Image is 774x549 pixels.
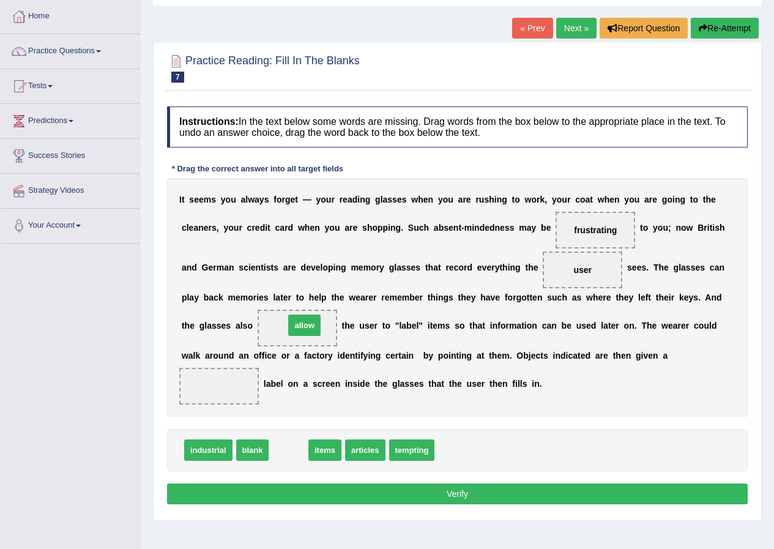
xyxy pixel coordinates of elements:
[343,195,348,204] b: e
[662,195,668,204] b: g
[316,263,321,272] b: e
[497,195,502,204] b: n
[311,263,316,272] b: v
[668,223,671,233] b: ;
[341,263,346,272] b: g
[640,223,643,233] b: t
[251,223,255,233] b: r
[464,223,472,233] b: m
[288,263,291,272] b: r
[375,195,381,204] b: g
[534,263,538,272] b: e
[285,223,288,233] b: r
[438,195,443,204] b: y
[357,195,360,204] b: i
[653,223,658,233] b: y
[211,195,216,204] b: s
[228,293,235,302] b: m
[458,195,463,204] b: a
[467,263,472,272] b: d
[600,18,688,39] button: Report Question
[264,263,266,272] b: i
[265,223,267,233] b: i
[408,223,414,233] b: S
[383,223,389,233] b: p
[171,72,184,83] span: 7
[388,223,390,233] b: i
[495,263,500,272] b: y
[326,195,332,204] b: u
[686,263,691,272] b: s
[381,195,383,204] b: l
[715,223,720,233] b: s
[379,263,384,272] b: y
[525,195,532,204] b: w
[687,223,693,233] b: w
[240,195,245,204] b: a
[537,195,540,204] b: r
[414,223,419,233] b: u
[510,263,516,272] b: n
[720,223,725,233] b: h
[212,223,217,233] b: s
[658,263,664,272] b: h
[675,223,681,233] b: n
[255,223,260,233] b: e
[614,195,620,204] b: n
[362,223,367,233] b: s
[390,223,396,233] b: n
[363,263,371,272] b: m
[573,265,592,275] span: user
[367,223,373,233] b: h
[401,263,406,272] b: s
[277,195,282,204] b: o
[280,223,285,233] b: a
[353,223,358,233] b: e
[248,263,251,272] b: i
[240,293,248,302] b: m
[167,106,748,148] h4: In the text below some words are missing. Drag words from the box below to the appropriate place ...
[495,223,500,233] b: n
[543,252,622,288] span: Drop target
[392,195,397,204] b: s
[259,195,264,204] b: y
[371,263,376,272] b: o
[204,223,209,233] b: e
[199,195,204,204] b: e
[236,293,240,302] b: e
[248,293,253,302] b: o
[691,18,759,39] button: Re-Attempt
[394,263,396,272] b: l
[256,263,261,272] b: n
[1,174,140,204] a: Strategy Videos
[512,18,553,39] a: « Prev
[629,195,634,204] b: o
[221,195,226,204] b: y
[239,223,242,233] b: r
[401,223,403,233] b: .
[187,263,192,272] b: n
[419,223,424,233] b: c
[515,263,521,272] b: g
[664,263,669,272] b: e
[632,263,637,272] b: e
[474,223,480,233] b: n
[458,223,461,233] b: t
[499,263,502,272] b: t
[428,263,434,272] b: h
[624,195,629,204] b: y
[322,263,328,272] b: o
[557,195,562,204] b: o
[306,263,311,272] b: e
[680,195,685,204] b: g
[637,263,642,272] b: e
[477,263,482,272] b: e
[1,139,140,170] a: Success Stories
[328,263,333,272] b: p
[331,195,334,204] b: r
[255,195,259,204] b: a
[466,195,471,204] b: e
[167,484,748,504] button: Verify
[281,195,285,204] b: r
[182,293,187,302] b: p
